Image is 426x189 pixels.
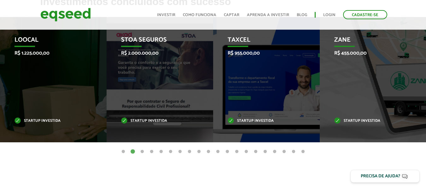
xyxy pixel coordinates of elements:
button: 9 of 20 [196,149,202,155]
img: EqSeed [40,6,91,23]
a: Blog [297,13,307,17]
a: Login [323,13,336,17]
p: R$ 955.000,00 [228,50,296,56]
button: 10 of 20 [205,149,212,155]
p: Startup investida [15,119,83,123]
p: R$ 2.000.000,00 [121,50,189,56]
button: 13 of 20 [234,149,240,155]
button: 3 of 20 [139,149,145,155]
p: R$ 455.000,00 [334,50,402,56]
button: 18 of 20 [281,149,287,155]
p: STOA Seguros [121,36,189,47]
button: 20 of 20 [300,149,306,155]
button: 11 of 20 [215,149,221,155]
button: 7 of 20 [177,149,183,155]
button: 16 of 20 [262,149,268,155]
a: Como funciona [183,13,216,17]
button: 8 of 20 [186,149,193,155]
p: Taxcel [228,36,296,47]
button: 12 of 20 [224,149,231,155]
a: Captar [224,13,239,17]
button: 19 of 20 [290,149,297,155]
button: 1 of 20 [120,149,126,155]
button: 14 of 20 [243,149,249,155]
button: 5 of 20 [158,149,164,155]
button: 15 of 20 [253,149,259,155]
button: 6 of 20 [167,149,174,155]
button: 2 of 20 [130,149,136,155]
a: Aprenda a investir [247,13,289,17]
p: Startup investida [334,119,402,123]
button: 17 of 20 [271,149,278,155]
a: Cadastre-se [343,10,387,19]
button: 4 of 20 [149,149,155,155]
p: R$ 1.225.000,00 [15,50,83,56]
p: Zane [334,36,402,47]
p: Startup investida [228,119,296,123]
p: Loocal [15,36,83,47]
p: Startup investida [121,119,189,123]
a: Investir [157,13,175,17]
